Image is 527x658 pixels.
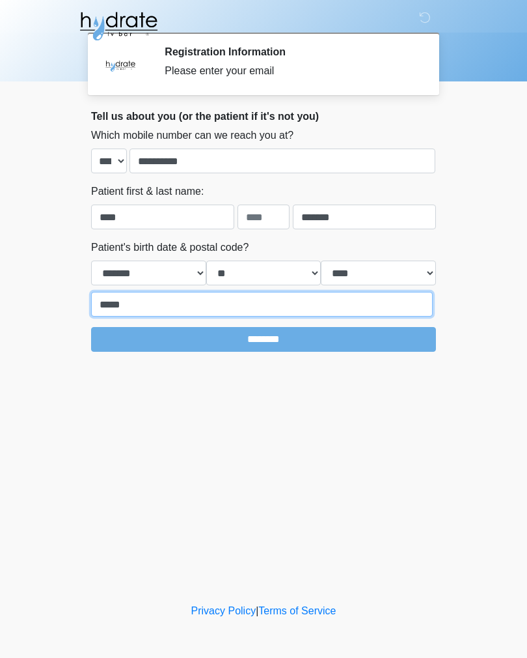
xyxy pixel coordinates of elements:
[91,110,436,122] h2: Tell us about you (or the patient if it's not you)
[101,46,140,85] img: Agent Avatar
[256,605,258,616] a: |
[91,240,249,255] label: Patient's birth date & postal code?
[91,184,204,199] label: Patient first & last name:
[258,605,336,616] a: Terms of Service
[165,63,416,79] div: Please enter your email
[78,10,159,42] img: Hydrate IV Bar - Fort Collins Logo
[91,128,293,143] label: Which mobile number can we reach you at?
[191,605,256,616] a: Privacy Policy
